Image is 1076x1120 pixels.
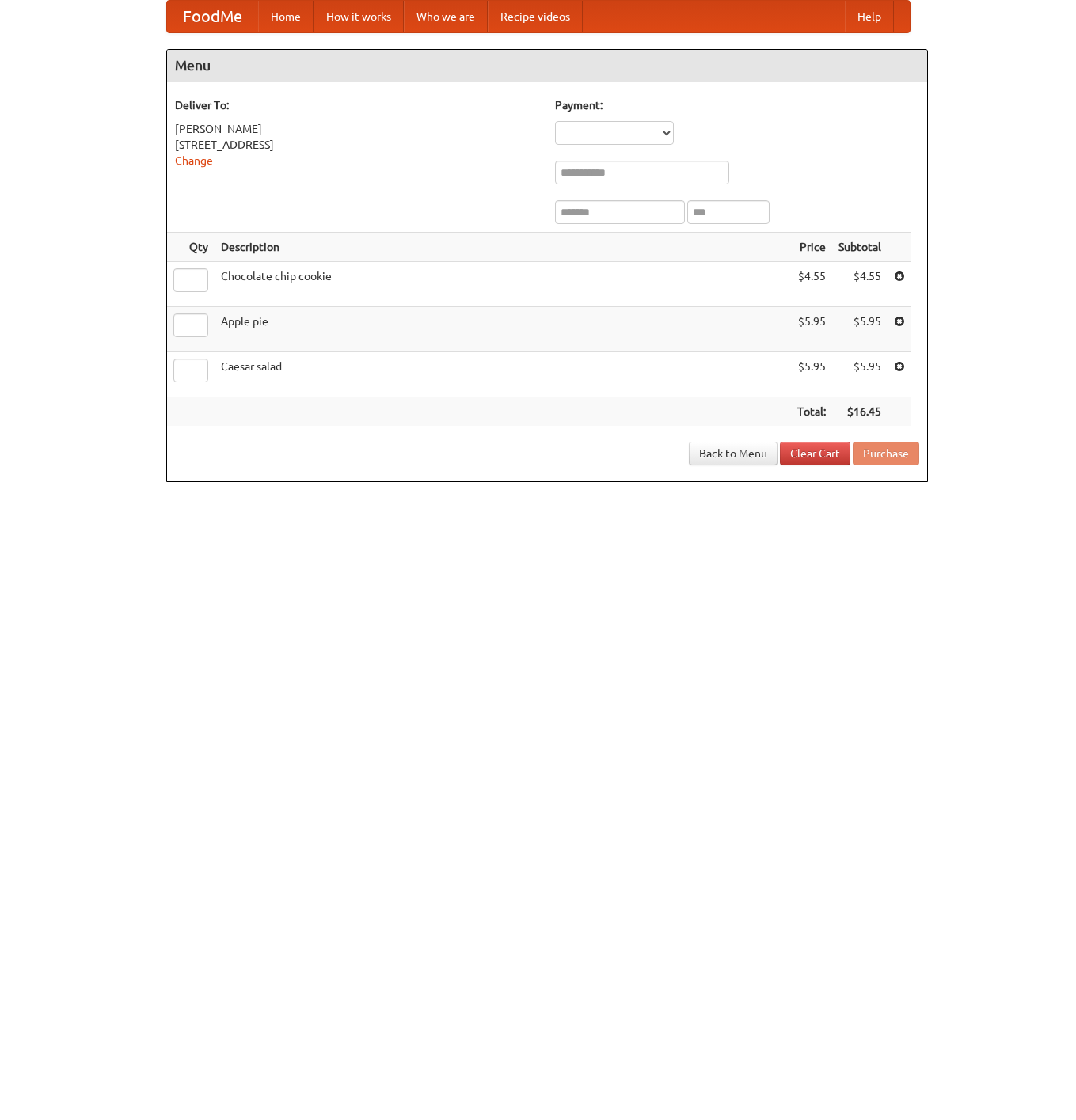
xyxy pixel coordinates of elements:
[175,137,539,153] div: [STREET_ADDRESS]
[258,1,314,32] a: Home
[832,233,888,262] th: Subtotal
[555,97,919,113] h5: Payment:
[175,121,539,137] div: [PERSON_NAME]
[167,1,258,32] a: FoodMe
[791,262,832,307] td: $4.55
[167,233,215,262] th: Qty
[832,307,888,352] td: $5.95
[832,352,888,397] td: $5.95
[791,352,832,397] td: $5.95
[832,397,888,427] th: $16.45
[791,397,832,427] th: Total:
[791,233,832,262] th: Price
[175,97,539,113] h5: Deliver To:
[845,1,894,32] a: Help
[314,1,404,32] a: How it works
[488,1,583,32] a: Recipe videos
[853,442,919,465] button: Purchase
[175,154,213,167] a: Change
[791,307,832,352] td: $5.95
[689,442,778,465] a: Back to Menu
[215,262,791,307] td: Chocolate chip cookie
[215,307,791,352] td: Apple pie
[832,262,888,307] td: $4.55
[215,352,791,397] td: Caesar salad
[215,233,791,262] th: Description
[780,442,850,465] a: Clear Cart
[167,50,927,82] h4: Menu
[404,1,488,32] a: Who we are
